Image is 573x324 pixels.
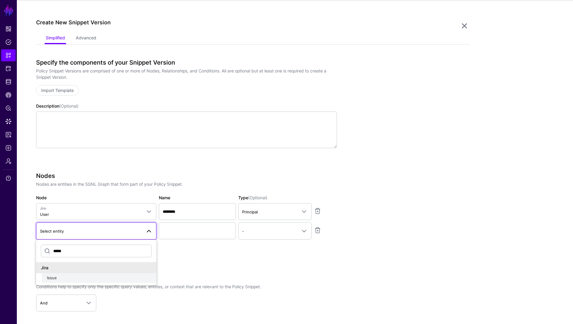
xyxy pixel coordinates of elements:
span: Support [5,175,11,181]
a: Snippets [1,49,16,61]
span: (Optional) [248,195,267,200]
a: Policy Lens [1,102,16,114]
div: Jira [41,264,152,271]
a: Logs [1,142,16,154]
span: Jira [40,206,142,211]
span: User [40,212,49,217]
span: Admin [5,158,11,164]
span: Reports [5,132,11,138]
p: Conditions help to specify only the specific query values, entities, or context that are relevant... [36,283,337,290]
p: Nodes are entities in the SGNL Graph that form part of your Policy Snippet. [36,181,337,187]
span: Principal [242,209,258,214]
h3: Conditions [36,275,337,282]
a: Advanced [76,33,96,44]
span: Dashboard [5,26,11,32]
a: Admin [1,155,16,167]
span: (Optional) [59,103,79,109]
h2: Create New Snippet Version [36,19,460,26]
a: SGNL [4,4,14,17]
span: Logs [5,145,11,151]
a: Policies [1,36,16,48]
span: Policy Lens [5,105,11,111]
label: Name [159,194,170,201]
h3: Nodes [36,172,337,179]
span: Protected Systems [5,66,11,72]
span: Issue [47,275,57,280]
span: Select entity [40,229,64,234]
span: - [242,229,244,234]
label: Type [238,194,267,201]
span: Policies [5,39,11,45]
p: Policy Snippet Versions are comprised of one or more of Nodes, Relationships, and Conditions. All... [36,68,337,80]
a: Simplified [46,33,65,44]
span: Data Lens [5,118,11,124]
span: And [40,301,48,305]
a: CAEP Hub [1,89,16,101]
h3: Specify the components of your Snippet Version [36,59,337,66]
span: Identity Data Fabric [5,79,11,85]
span: CAEP Hub [5,92,11,98]
label: Node [36,194,47,201]
button: Issue [42,273,156,283]
a: Data Lens [1,115,16,127]
a: Dashboard [1,23,16,35]
a: Identity Data Fabric [1,76,16,88]
label: Description [36,103,79,109]
a: Import Template [36,85,79,96]
a: Reports [1,129,16,141]
span: Snippets [5,52,11,58]
a: Protected Systems [1,63,16,75]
